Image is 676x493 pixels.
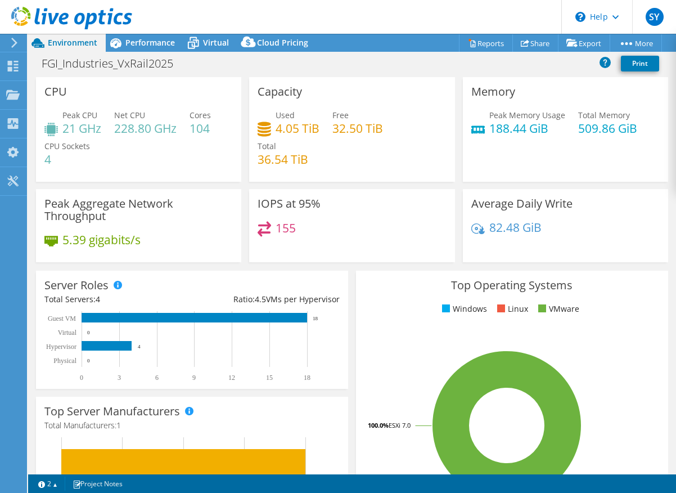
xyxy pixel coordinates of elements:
span: SY [646,8,664,26]
span: Peak CPU [62,110,97,120]
text: 4 [312,473,315,480]
text: 18 [313,316,318,321]
div: Ratio: VMs per Hypervisor [192,293,339,306]
a: Export [558,34,610,52]
h4: 188.44 GiB [489,122,565,135]
h3: Memory [471,86,515,98]
h4: 155 [276,222,296,234]
h3: Top Server Manufacturers [44,405,180,418]
li: VMware [535,303,579,315]
div: Total Servers: [44,293,192,306]
a: Share [512,34,558,52]
h4: 228.80 GHz [114,122,177,135]
svg: \n [575,12,585,22]
text: 0 [87,330,90,335]
text: 12 [228,374,235,382]
h4: 36.54 TiB [258,153,308,165]
h4: Total Manufacturers: [44,419,340,432]
span: Environment [48,37,97,48]
span: 1 [116,420,121,431]
text: Hypervisor [46,343,76,351]
a: Print [621,56,659,71]
h4: 82.48 GiB [489,221,542,234]
h3: Capacity [258,86,302,98]
h4: 5.39 gigabits/s [62,234,141,246]
text: Physical [53,357,76,365]
h4: 21 GHz [62,122,101,135]
text: Guest VM [48,315,76,322]
text: 9 [192,374,196,382]
a: 2 [30,477,65,491]
span: Net CPU [114,110,145,120]
h4: 4 [44,153,90,165]
tspan: 100.0% [368,421,389,429]
span: Performance [125,37,175,48]
li: Windows [439,303,487,315]
span: Cores [190,110,211,120]
text: 15 [266,374,273,382]
tspan: ESXi 7.0 [389,421,411,429]
span: Free [332,110,349,120]
span: CPU Sockets [44,141,90,151]
span: Total [258,141,276,151]
span: Used [276,110,295,120]
h3: IOPS at 95% [258,198,321,210]
span: Virtual [203,37,229,48]
h3: Top Operating Systems [364,279,660,292]
text: Dell [44,473,56,481]
span: 4.5 [255,294,266,304]
h3: Average Daily Write [471,198,573,210]
a: Project Notes [65,477,130,491]
text: Virtual [58,329,77,337]
text: 4 [138,344,141,349]
h3: Server Roles [44,279,109,292]
h1: FGI_Industries_VxRail2025 [37,57,191,70]
span: Total Memory [578,110,630,120]
h4: 509.86 GiB [578,122,637,135]
text: 18 [304,374,310,382]
a: Reports [459,34,513,52]
text: 0 [80,374,83,382]
h4: 104 [190,122,211,135]
h3: Peak Aggregate Network Throughput [44,198,233,222]
h4: 4.05 TiB [276,122,319,135]
h3: CPU [44,86,67,98]
h4: 32.50 TiB [332,122,383,135]
text: 3 [118,374,121,382]
a: More [610,34,662,52]
li: Linux [494,303,528,315]
text: 0 [87,358,90,364]
span: 4 [96,294,100,304]
span: Cloud Pricing [257,37,308,48]
text: 6 [155,374,159,382]
span: Peak Memory Usage [489,110,565,120]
